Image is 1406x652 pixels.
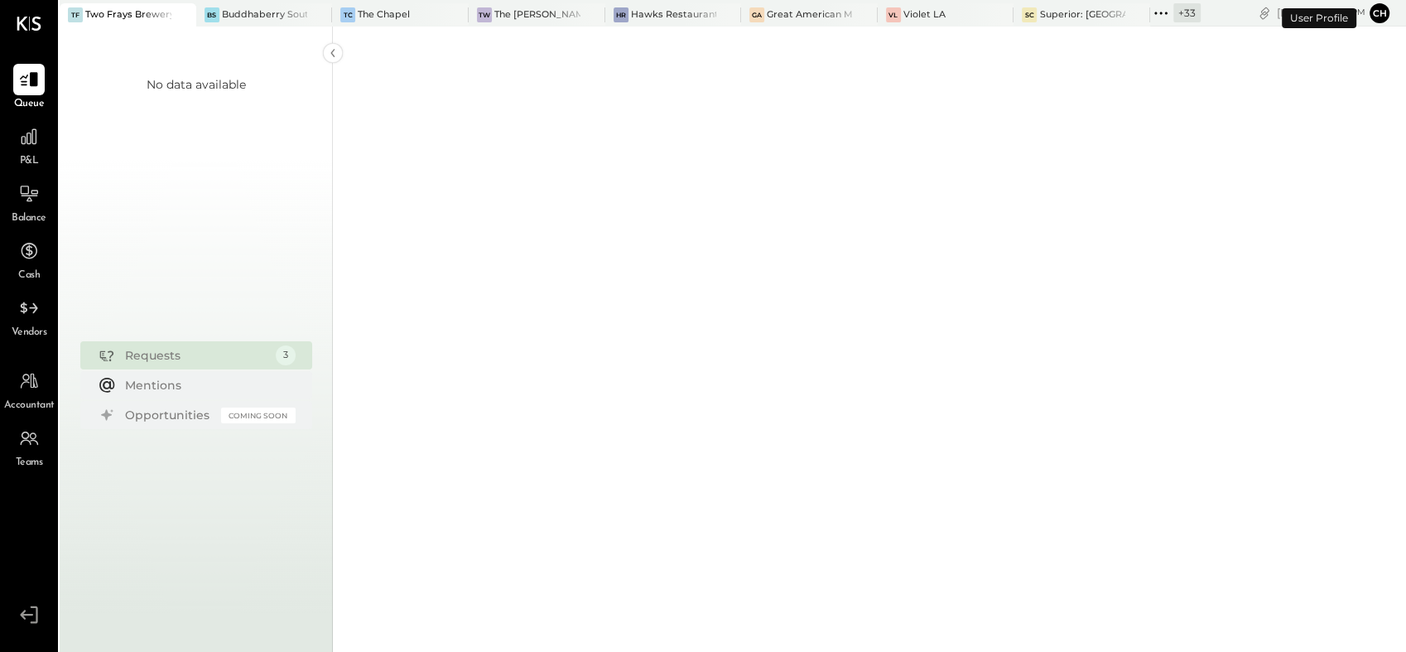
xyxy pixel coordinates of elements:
div: Mentions [125,377,287,394]
span: pm [1351,7,1365,18]
div: The [PERSON_NAME] [494,8,580,22]
div: [DATE] [1277,5,1365,21]
div: 3 [276,345,296,365]
div: Superior: [GEOGRAPHIC_DATA] [1039,8,1125,22]
div: Hawks Restaurant [631,8,717,22]
div: TC [340,7,355,22]
div: SC [1022,7,1037,22]
div: + 33 [1173,3,1201,22]
div: copy link [1256,4,1273,22]
span: Cash [18,268,40,283]
a: Accountant [1,365,57,413]
span: P&L [20,154,39,169]
div: The Chapel [358,8,410,22]
a: Cash [1,235,57,283]
div: Opportunities [125,407,213,423]
div: Requests [125,347,267,364]
span: 4 : 00 [1316,5,1349,21]
span: Teams [16,456,43,471]
div: Two Frays Brewery [85,8,171,22]
div: No data available [147,76,246,93]
div: TW [477,7,492,22]
div: TF [68,7,83,22]
span: Queue [14,97,45,112]
div: Coming Soon [221,408,296,423]
a: P&L [1,121,57,169]
div: Violet LA [903,8,946,22]
a: Queue [1,64,57,112]
a: Teams [1,423,57,471]
a: Balance [1,178,57,226]
div: VL [886,7,901,22]
div: BS [205,7,219,22]
div: Buddhaberry Southampton [222,8,308,22]
span: Vendors [12,326,47,340]
div: Great American Music Hall [767,8,853,22]
div: User Profile [1282,8,1356,28]
span: Accountant [4,398,55,413]
div: GA [749,7,764,22]
a: Vendors [1,292,57,340]
button: Ch [1370,3,1389,23]
div: HR [614,7,628,22]
span: Balance [12,211,46,226]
